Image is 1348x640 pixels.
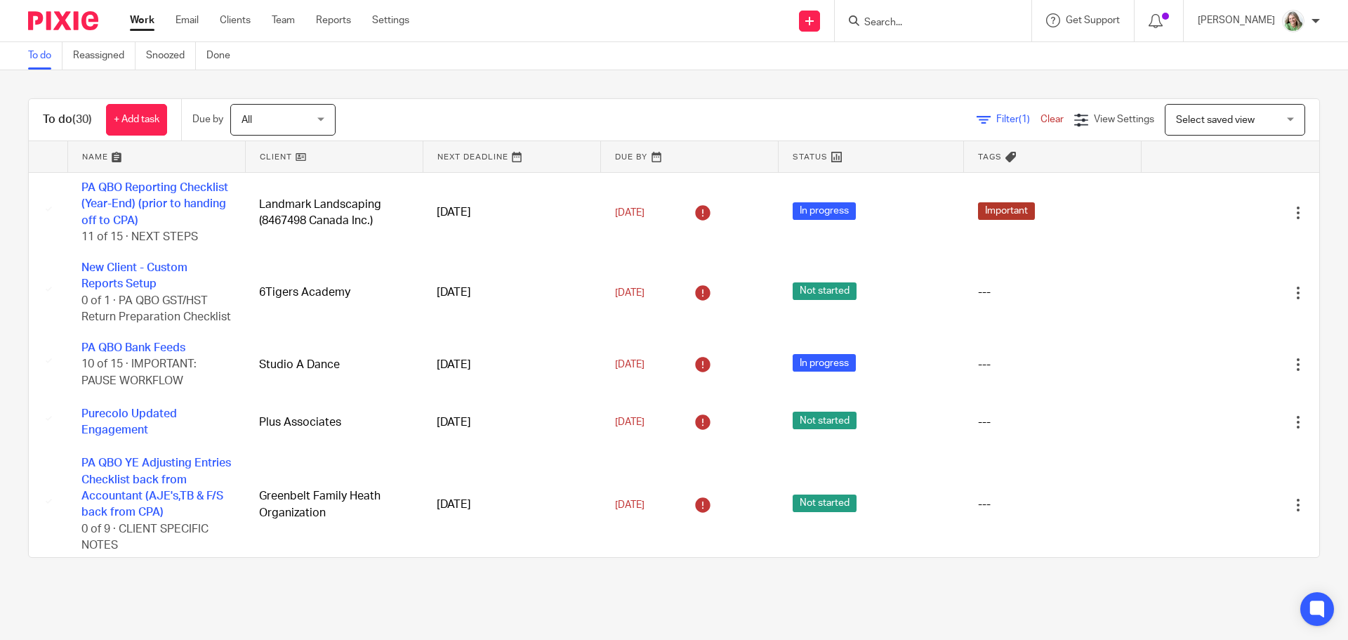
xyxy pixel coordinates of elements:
td: [DATE] [423,242,600,314]
div: --- [978,389,1128,403]
span: In progress [793,526,856,544]
td: Ottawa Field Naturalists Club [245,494,423,580]
a: Clients [220,13,251,27]
span: Not started [793,447,857,464]
span: Get Support [1066,15,1120,25]
a: Done [206,42,241,70]
h1: To do [43,112,92,127]
td: Studio A Dance [245,313,423,371]
span: All [242,115,252,125]
span: Important [978,195,1035,212]
span: [DATE] [615,452,645,462]
a: PA QBO GST/HST Rebate for NPO and Charities Preparation Checklist [81,503,218,542]
a: New Client - Custom Reports Setup [81,251,209,275]
td: [DATE] [423,313,600,371]
span: Not started [793,267,857,285]
td: Greenbelt Family Heath Organization [245,422,423,494]
div: --- [978,270,1128,285]
td: [DATE] [423,169,600,242]
a: Clear [1040,115,1064,124]
span: Filter [996,115,1040,124]
span: [DATE] [615,200,645,210]
div: --- [978,335,1128,349]
a: Work [130,13,154,27]
input: Search [863,17,989,30]
td: [DATE] [423,422,600,494]
a: Reports [316,13,351,27]
a: PA QBO YE Adjusting Entries Checklist back from Accountant (AJE's,TB & F/S back from CPA) [81,431,227,470]
span: (30) [72,114,92,125]
a: To do [28,42,62,70]
a: PA QBO Reporting Checklist (Year-End) (prior to handing off to CPA) [81,179,227,218]
div: --- [978,530,1128,544]
img: KC%20Photo.jpg [1282,10,1304,32]
span: 11 of 15 · NEXT STEPS [81,222,180,232]
div: --- [978,450,1128,464]
a: Reassigned [73,42,136,70]
span: Select saved view [1176,115,1255,125]
a: Team [272,13,295,27]
td: [DATE] [423,372,600,422]
p: Due by [192,112,223,126]
span: 8 of 14 · SAVED GST/HST REPORTS TO CLIENT FOLDER [81,546,216,570]
p: [PERSON_NAME] [1198,13,1275,27]
a: Email [176,13,199,27]
td: 6Tigers Academy [245,242,423,314]
td: [DATE] [423,494,600,580]
a: PA QBO Bank Feeds [81,323,173,333]
span: View Settings [1094,115,1154,124]
span: Tags [978,151,1002,159]
td: Landmark Landscaping (8467498 Canada Inc.) [245,169,423,242]
span: 0 of 9 · CLIENT SPECIFIC NOTES [81,474,223,484]
span: In progress [793,332,856,350]
span: [DATE] [615,391,645,401]
span: (1) [1019,115,1030,124]
a: Purecolo Updated Engagement [81,391,221,401]
span: Not started [793,386,857,403]
span: [DATE] [615,273,645,282]
a: Snoozed [146,42,196,70]
span: 0 of 1 · PA QBO GST/HST Return Preparation Checklist [81,280,223,304]
span: [DATE] [615,337,645,347]
span: [DATE] [615,532,645,542]
a: Settings [372,13,409,27]
img: Pixie [28,11,98,30]
a: + Add task [106,104,167,136]
span: In progress [793,195,856,212]
td: Plus Associates [245,372,423,422]
span: 10 of 15 · IMPORTANT: PAUSE WORKFLOW [81,337,212,362]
